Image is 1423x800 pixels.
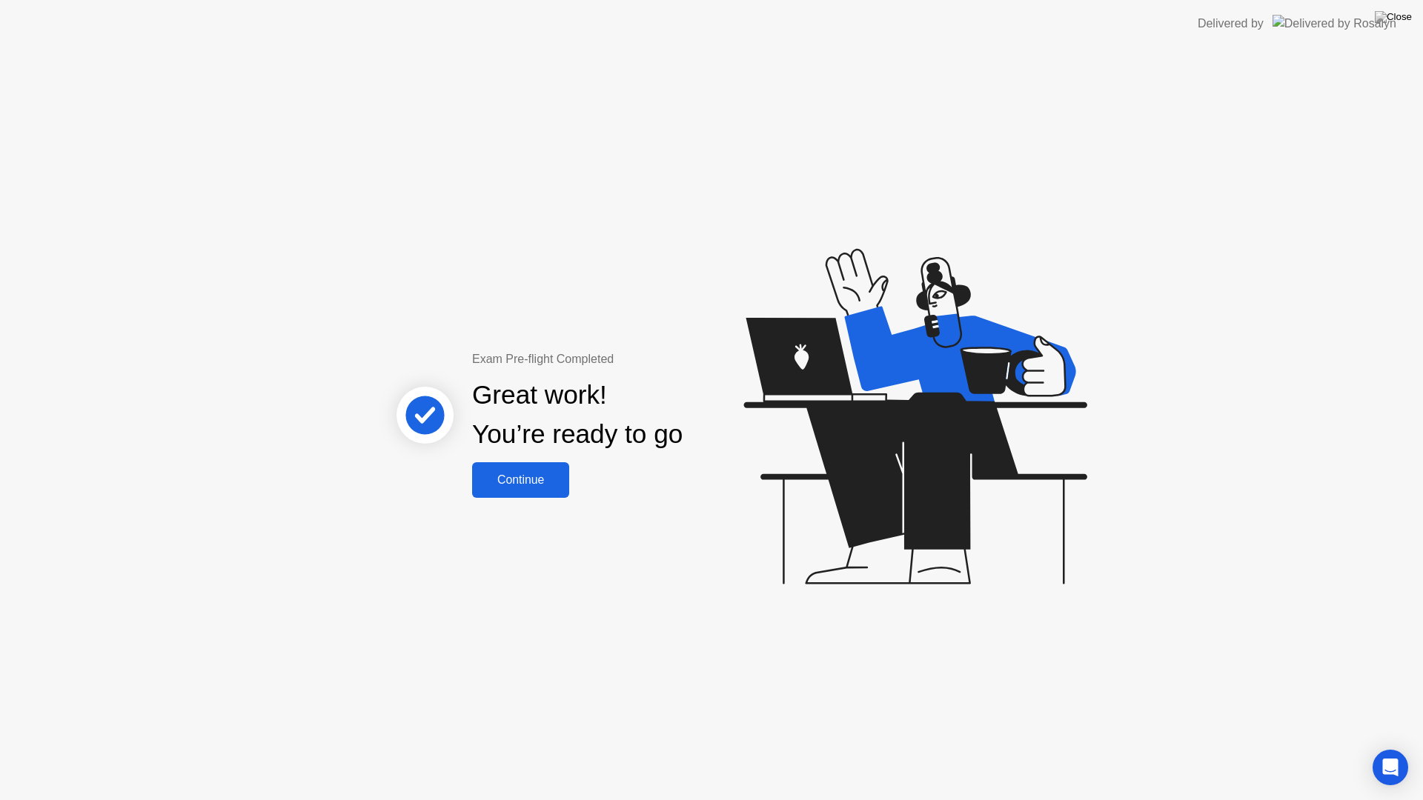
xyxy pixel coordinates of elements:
div: Delivered by [1198,15,1264,33]
button: Continue [472,462,569,498]
div: Exam Pre-flight Completed [472,350,778,368]
div: Open Intercom Messenger [1373,750,1408,785]
img: Close [1375,11,1412,23]
div: Great work! You’re ready to go [472,376,683,454]
img: Delivered by Rosalyn [1273,15,1396,32]
div: Continue [477,473,565,487]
